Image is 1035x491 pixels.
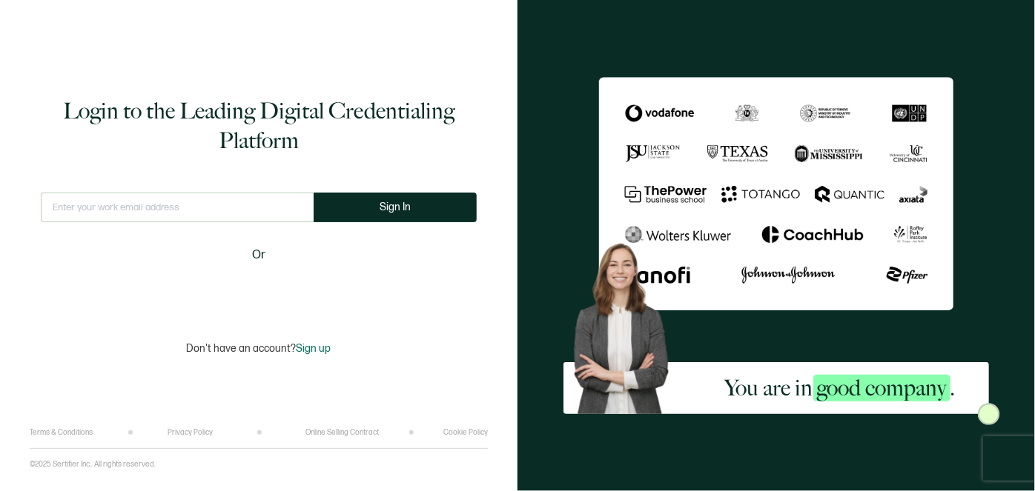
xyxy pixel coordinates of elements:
[41,193,314,222] input: Enter your work email address
[168,428,213,437] a: Privacy Policy
[599,77,954,311] img: Sertifier Login - You are in <span class="strong-h">good company</span>.
[380,201,411,213] span: Sign In
[978,403,1000,425] img: Sertifier Login
[30,428,93,437] a: Terms & Conditions
[252,246,265,264] span: Or
[813,375,950,401] span: good company
[305,428,379,437] a: Online Selling Contract
[297,342,331,355] span: Sign up
[30,460,156,469] p: ©2025 Sertifier Inc.. All rights reserved.
[187,342,331,355] p: Don't have an account?
[41,96,477,156] h1: Login to the Leading Digital Credentialing Platform
[314,193,477,222] button: Sign In
[563,235,691,414] img: Sertifier Login - You are in <span class="strong-h">good company</span>. Hero
[166,274,351,307] iframe: Sign in with Google Button
[443,428,488,437] a: Cookie Policy
[725,373,956,403] h2: You are in .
